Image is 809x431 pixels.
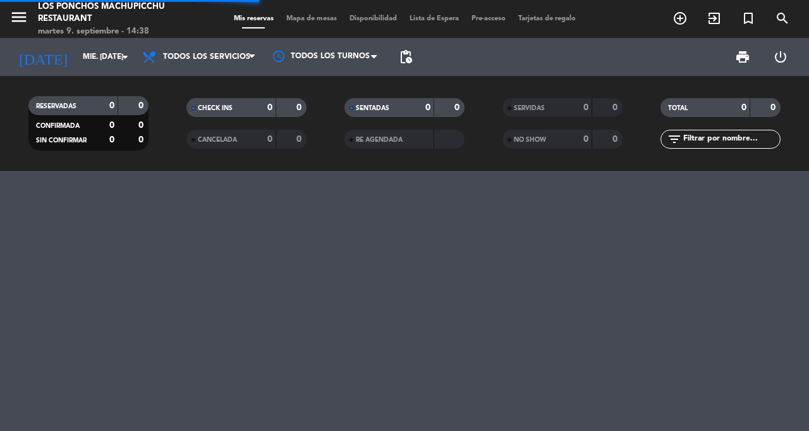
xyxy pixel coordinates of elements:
[512,15,582,22] span: Tarjetas de regalo
[267,103,272,112] strong: 0
[454,103,462,112] strong: 0
[583,103,588,112] strong: 0
[741,11,756,26] i: turned_in_not
[280,15,343,22] span: Mapa de mesas
[109,121,114,130] strong: 0
[296,135,304,144] strong: 0
[770,103,778,112] strong: 0
[9,8,28,31] button: menu
[514,105,545,111] span: SERVIDAS
[735,49,750,65] span: print
[741,103,746,112] strong: 0
[672,11,688,26] i: add_circle_outline
[773,49,788,65] i: power_settings_new
[9,8,28,27] i: menu
[425,103,430,112] strong: 0
[356,137,403,143] span: RE AGENDADA
[38,25,193,38] div: martes 9. septiembre - 14:38
[38,1,193,25] div: Los Ponchos Machupicchu Restaurant
[465,15,512,22] span: Pre-acceso
[403,15,465,22] span: Lista de Espera
[296,103,304,112] strong: 0
[707,11,722,26] i: exit_to_app
[343,15,403,22] span: Disponibilidad
[36,123,80,129] span: CONFIRMADA
[667,132,682,147] i: filter_list
[138,121,146,130] strong: 0
[356,105,389,111] span: SENTADAS
[198,105,233,111] span: CHECK INS
[198,137,237,143] span: CANCELADA
[36,137,87,144] span: SIN CONFIRMAR
[612,103,620,112] strong: 0
[109,101,114,110] strong: 0
[109,135,114,144] strong: 0
[398,49,413,65] span: pending_actions
[583,135,588,144] strong: 0
[775,11,790,26] i: search
[118,49,133,65] i: arrow_drop_down
[36,103,76,109] span: RESERVADAS
[9,43,76,71] i: [DATE]
[682,132,780,146] input: Filtrar por nombre...
[228,15,280,22] span: Mis reservas
[267,135,272,144] strong: 0
[668,105,688,111] span: TOTAL
[514,137,546,143] span: NO SHOW
[163,53,250,61] span: Todos los servicios
[138,135,146,144] strong: 0
[612,135,620,144] strong: 0
[138,101,146,110] strong: 0
[762,38,800,76] div: LOG OUT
